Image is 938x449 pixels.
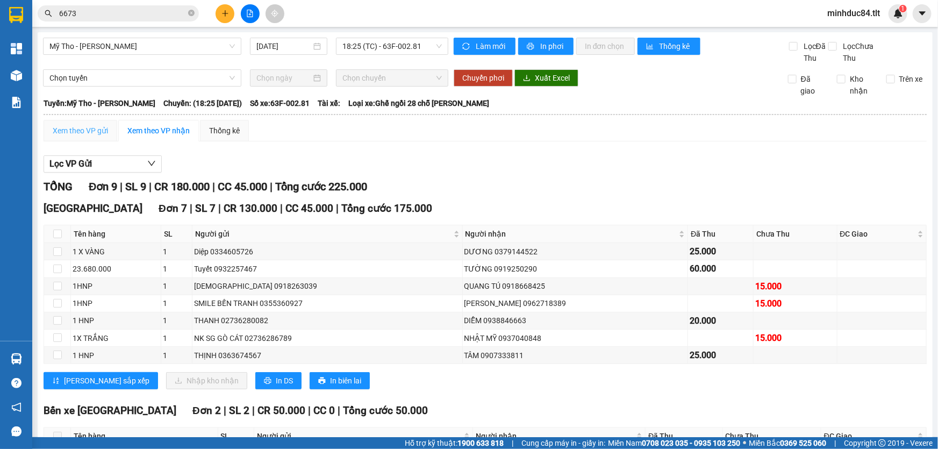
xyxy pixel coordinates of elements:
span: sort-ascending [52,377,60,386]
span: bar-chart [646,42,655,51]
div: 1 [163,332,190,344]
div: 23.680.000 [73,263,159,275]
div: 1HNP [73,280,159,292]
div: 15.000 [755,280,835,293]
div: 1 [163,280,190,292]
div: NHẬT MỸ 0937040848 [464,332,686,344]
th: Tên hàng [71,225,161,243]
div: DIỄM 0938846663 [464,315,686,326]
div: Diệp 0334605726 [194,246,461,258]
span: | [190,202,192,215]
span: SL 2 [229,404,249,417]
span: Tổng cước 225.000 [275,180,367,193]
img: dashboard-icon [11,43,22,54]
button: plus [216,4,234,23]
div: 1X TRẮNG [73,332,159,344]
span: Tổng cước 50.000 [343,404,428,417]
span: | [218,202,221,215]
span: aim [271,10,278,17]
span: Loại xe: Ghế ngồi 28 chỗ [PERSON_NAME] [348,97,489,109]
span: Mỹ Tho - Hồ Chí Minh [49,38,235,54]
button: In đơn chọn [576,38,635,55]
span: CR 130.000 [224,202,277,215]
button: Lọc VP Gửi [44,155,162,173]
span: Người nhận [466,228,677,240]
span: sync [462,42,471,51]
span: | [212,180,215,193]
span: ⚪️ [743,441,746,445]
sup: 1 [899,5,907,12]
span: notification [11,402,22,412]
span: | [308,404,311,417]
span: 1 [901,5,905,12]
span: Chọn chuyến [342,70,442,86]
span: | [252,404,255,417]
span: ĐC Giao [840,228,915,240]
span: down [147,159,156,168]
span: In DS [276,375,293,387]
span: CC 45.000 [218,180,267,193]
div: Thống kê [209,125,240,137]
span: In phơi [540,40,565,52]
span: Tổng cước 175.000 [341,202,432,215]
div: Xem theo VP gửi [53,125,108,137]
img: icon-new-feature [893,9,903,18]
div: THỊNH 0363674567 [194,350,461,361]
div: Xem theo VP nhận [127,125,190,137]
span: Miền Bắc [749,437,826,449]
div: NK SG GÒ CÁT 02736286789 [194,332,461,344]
span: Miền Nam [608,437,740,449]
div: 1 [163,350,190,361]
li: Tân Lập Thành [5,5,156,26]
div: 1 [163,246,190,258]
span: Đơn 2 [192,404,221,417]
div: 1 HNP [73,350,159,361]
strong: 1900 633 818 [457,439,504,447]
span: TỔNG [44,180,73,193]
img: warehouse-icon [11,353,22,365]
th: Đã Thu [688,225,754,243]
span: CC 0 [313,404,335,417]
div: 1 [163,297,190,309]
div: 60.000 [690,262,751,275]
span: Bến xe [GEOGRAPHIC_DATA] [44,404,176,417]
span: In biên lai [330,375,361,387]
span: | [224,404,226,417]
span: Người nhận [476,430,634,442]
span: | [149,180,152,193]
span: [PERSON_NAME] sắp xếp [64,375,149,387]
button: sort-ascending[PERSON_NAME] sắp xếp [44,372,158,389]
span: Người gửi [257,430,462,442]
span: printer [527,42,536,51]
div: SMILE BẾN TRANH 0355360927 [194,297,461,309]
span: | [120,180,123,193]
span: | [834,437,836,449]
li: VP [GEOGRAPHIC_DATA] [5,46,74,81]
div: Tuyết 0932257467 [194,263,461,275]
span: SL 7 [195,202,216,215]
button: printerIn DS [255,372,302,389]
span: | [336,202,339,215]
span: Lọc Chưa Thu [839,40,887,64]
span: ĐC Giao [824,430,915,442]
button: file-add [241,4,260,23]
div: TƯỜNG 0919250290 [464,263,686,275]
strong: 0369 525 060 [780,439,826,447]
span: | [512,437,513,449]
span: minhduc84.tlt [819,6,889,20]
div: [PERSON_NAME] 0962718389 [464,297,686,309]
span: | [338,404,340,417]
button: bar-chartThống kê [638,38,700,55]
div: 1 X VÀNG [73,246,159,258]
span: | [280,202,283,215]
img: logo-vxr [9,7,23,23]
span: Chuyến: (18:25 [DATE]) [163,97,242,109]
button: downloadXuất Excel [514,69,578,87]
div: 15.000 [755,297,835,310]
div: THANH 02736280082 [194,315,461,326]
input: Chọn ngày [256,72,311,84]
span: | [270,180,273,193]
button: printerIn biên lai [310,372,370,389]
div: DƯƠNG 0379144522 [464,246,686,258]
button: Chuyển phơi [454,69,513,87]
